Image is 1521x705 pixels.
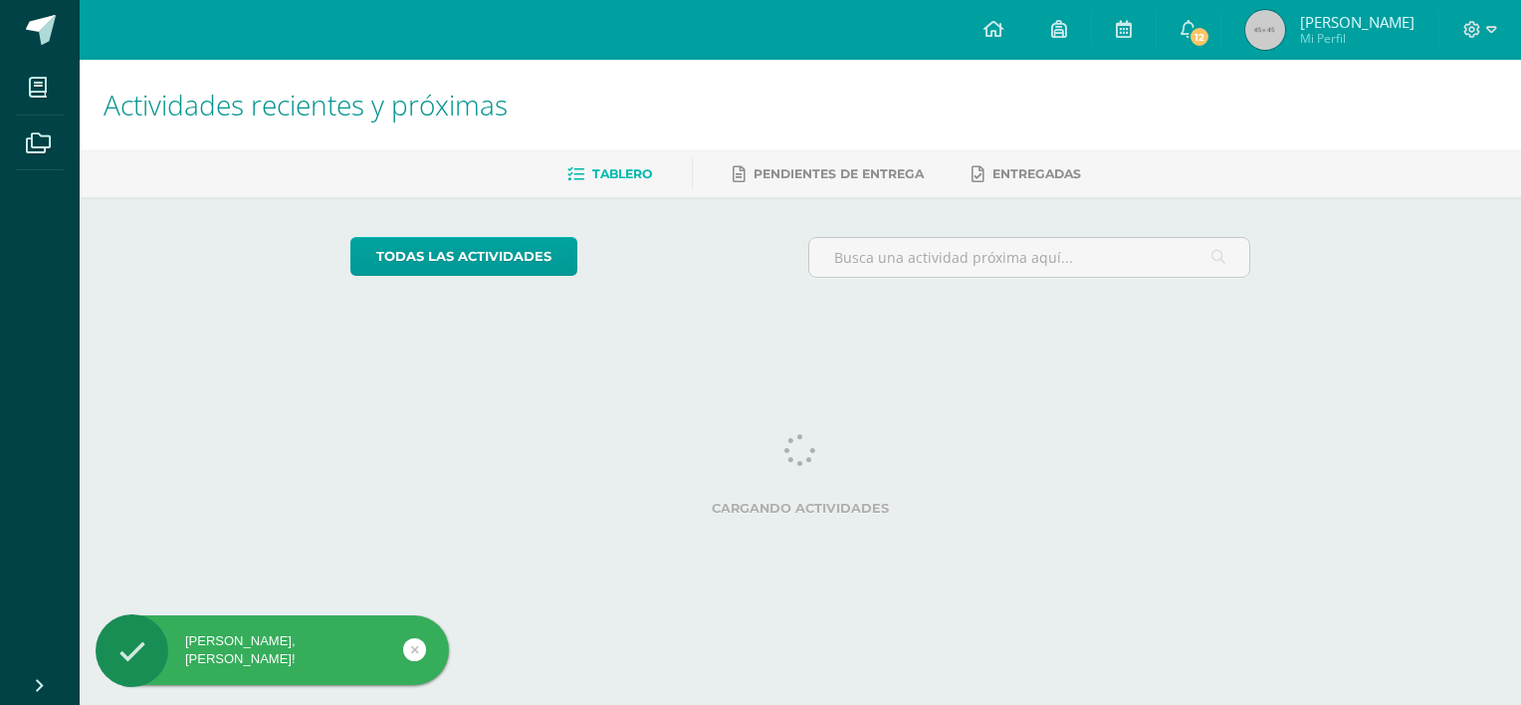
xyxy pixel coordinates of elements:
[350,501,1251,516] label: Cargando actividades
[809,238,1250,277] input: Busca una actividad próxima aquí...
[992,166,1081,181] span: Entregadas
[104,86,508,123] span: Actividades recientes y próximas
[754,166,924,181] span: Pendientes de entrega
[1300,12,1414,32] span: [PERSON_NAME]
[733,158,924,190] a: Pendientes de entrega
[96,632,449,668] div: [PERSON_NAME], [PERSON_NAME]!
[1245,10,1285,50] img: 45x45
[1300,30,1414,47] span: Mi Perfil
[592,166,652,181] span: Tablero
[1189,26,1210,48] span: 12
[972,158,1081,190] a: Entregadas
[567,158,652,190] a: Tablero
[350,237,577,276] a: todas las Actividades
